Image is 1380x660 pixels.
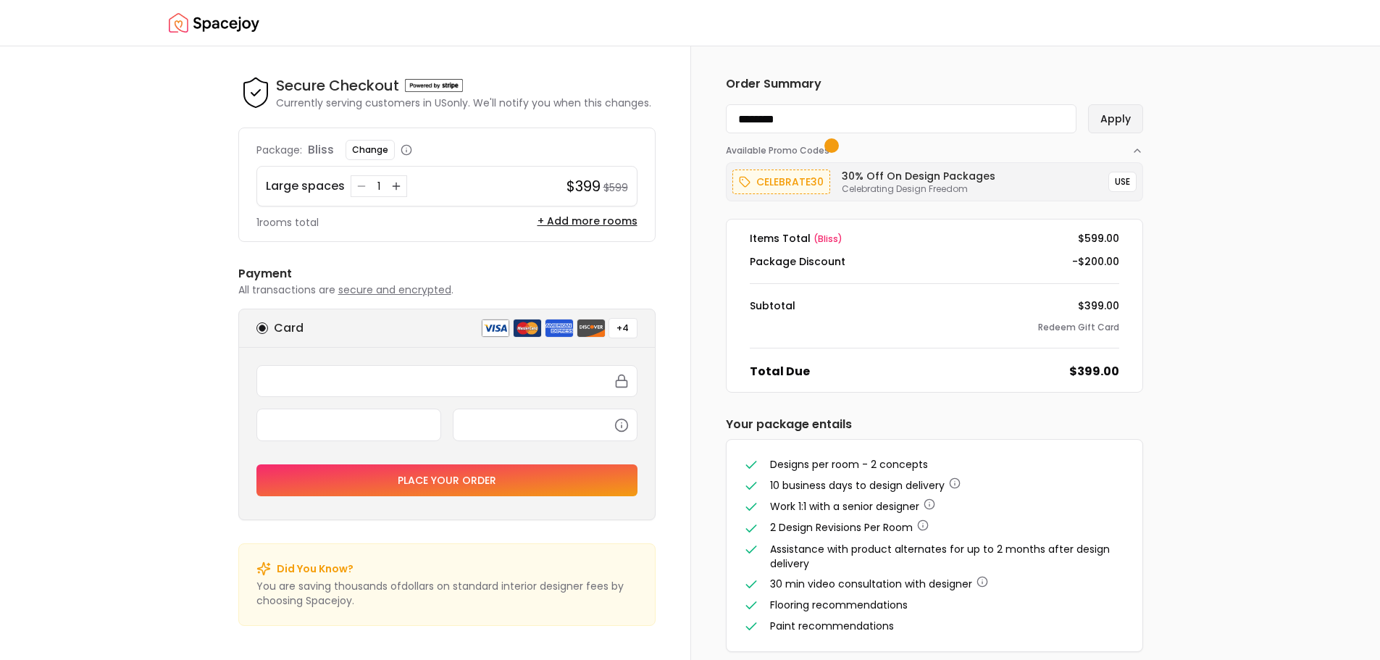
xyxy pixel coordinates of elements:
[756,173,824,191] p: celebrate30
[338,283,451,297] span: secure and encrypted
[750,298,795,313] dt: Subtotal
[770,598,908,612] span: Flooring recommendations
[1069,363,1119,380] dd: $399.00
[169,9,259,38] img: Spacejoy Logo
[238,283,656,297] p: All transactions are .
[770,619,894,633] span: Paint recommendations
[276,96,651,110] p: Currently serving customers in US only. We'll notify you when this changes.
[1088,104,1143,133] button: Apply
[814,233,842,245] span: ( bliss )
[726,145,834,156] span: Available Promo Codes
[354,179,369,193] button: Decrease quantity for Large spaces
[266,177,345,195] p: Large spaces
[238,265,656,283] h6: Payment
[1108,172,1137,192] button: USE
[726,156,1143,201] div: Available Promo Codes
[770,499,919,514] span: Work 1:1 with a senior designer
[481,319,510,338] img: visa
[726,416,1143,433] h6: Your package entails
[842,169,995,183] h6: 30% Off on Design Packages
[750,254,845,269] dt: Package Discount
[603,180,628,195] small: $599
[277,561,354,576] p: Did You Know?
[372,179,386,193] div: 1
[545,319,574,338] img: american express
[276,75,399,96] h4: Secure Checkout
[750,231,842,246] dt: Items Total
[726,75,1143,93] h6: Order Summary
[1078,298,1119,313] dd: $399.00
[256,464,637,496] button: Place your order
[1072,254,1119,269] dd: -$200.00
[266,418,432,431] iframe: Secure expiration date input frame
[308,141,334,159] p: bliss
[770,542,1110,571] span: Assistance with product alternates for up to 2 months after design delivery
[566,176,601,196] h4: $399
[726,133,1143,156] button: Available Promo Codes
[538,214,637,228] button: + Add more rooms
[770,478,945,493] span: 10 business days to design delivery
[256,143,302,157] p: Package:
[750,363,810,380] dt: Total Due
[513,319,542,338] img: mastercard
[256,579,637,608] p: You are saving thousands of dollar s on standard interior designer fees by choosing Spacejoy.
[462,418,628,431] iframe: Secure CVC input frame
[274,319,304,337] h6: Card
[346,140,395,160] button: Change
[770,457,928,472] span: Designs per room - 2 concepts
[577,319,606,338] img: discover
[609,318,637,338] button: +4
[405,79,463,92] img: Powered by stripe
[256,215,319,230] p: 1 rooms total
[266,375,628,388] iframe: Secure card number input frame
[169,9,259,38] a: Spacejoy
[770,577,972,591] span: 30 min video consultation with designer
[389,179,403,193] button: Increase quantity for Large spaces
[770,520,913,535] span: 2 Design Revisions Per Room
[842,183,995,195] p: Celebrating Design Freedom
[1078,231,1119,246] dd: $599.00
[1038,322,1119,333] button: Redeem Gift Card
